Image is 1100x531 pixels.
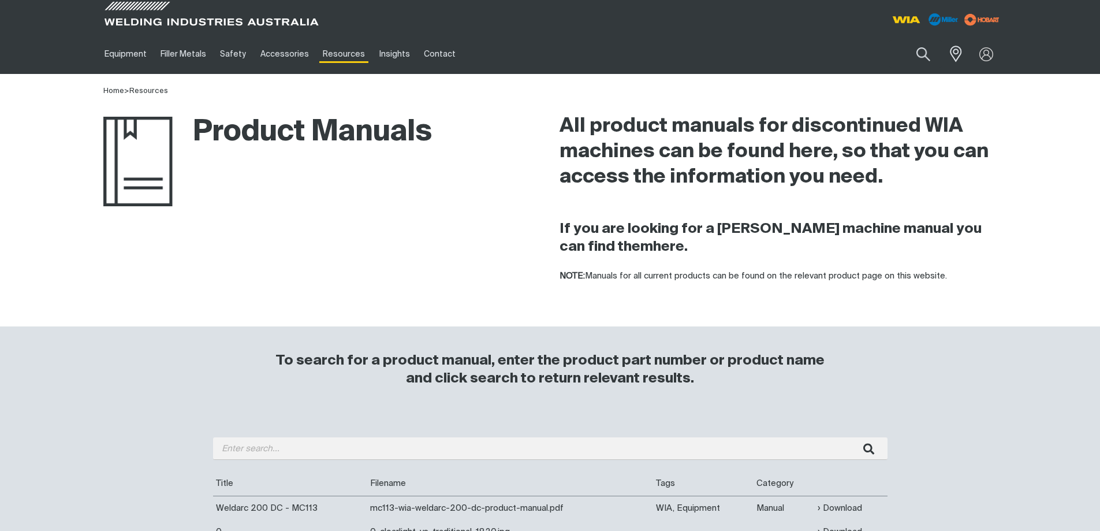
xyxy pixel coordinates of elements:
[103,114,432,151] h1: Product Manuals
[417,34,463,74] a: Contact
[560,114,997,190] h2: All product manuals for discontinued WIA machines can be found here, so that you can access the i...
[754,496,815,520] td: Manual
[271,352,830,388] h3: To search for a product manual, enter the product part number or product name and click search to...
[904,40,943,68] button: Search products
[213,496,367,520] td: Weldarc 200 DC - MC113
[818,502,862,515] a: Download
[754,471,815,496] th: Category
[653,471,754,496] th: Tags
[560,270,997,283] p: Manuals for all current products can be found on the relevant product page on this website.
[889,40,942,68] input: Product name or item number...
[253,34,316,74] a: Accessories
[98,34,154,74] a: Equipment
[653,240,688,254] a: here.
[124,87,129,95] span: >
[129,87,168,95] a: Resources
[372,34,416,74] a: Insights
[316,34,372,74] a: Resources
[103,87,124,95] a: Home
[367,496,654,520] td: mc113-wia-weldarc-200-dc-product-manual.pdf
[213,471,367,496] th: Title
[98,34,777,74] nav: Main
[213,34,253,74] a: Safety
[367,471,654,496] th: Filename
[560,222,982,254] strong: If you are looking for a [PERSON_NAME] machine manual you can find them
[961,11,1003,28] img: miller
[653,496,754,520] td: WIA, Equipment
[213,437,888,460] input: Enter search...
[154,34,213,74] a: Filler Metals
[560,272,585,280] strong: NOTE:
